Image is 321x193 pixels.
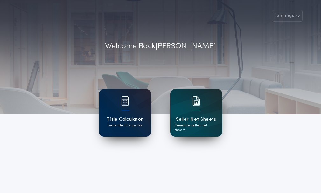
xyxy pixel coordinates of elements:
[176,116,216,123] h1: Seller Net Sheets
[121,96,129,106] img: card icon
[99,89,151,137] a: card iconTitle CalculatorGenerate title quotes
[107,116,143,123] h1: Title Calculator
[108,123,142,128] p: Generate title quotes
[105,41,216,52] p: Welcome Back [PERSON_NAME]
[170,89,222,137] a: card iconSeller Net SheetsGenerate seller net sheets
[192,96,200,106] img: card icon
[175,123,218,133] p: Generate seller net sheets
[273,10,303,22] button: Settings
